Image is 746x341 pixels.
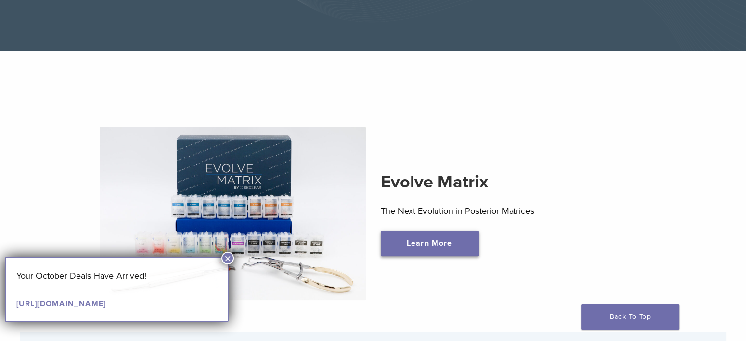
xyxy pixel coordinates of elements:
[381,170,647,194] h2: Evolve Matrix
[16,299,106,309] a: [URL][DOMAIN_NAME]
[100,127,366,300] img: Evolve Matrix
[381,204,647,218] p: The Next Evolution in Posterior Matrices
[581,304,679,330] a: Back To Top
[381,231,479,256] a: Learn More
[16,268,217,283] p: Your October Deals Have Arrived!
[221,252,234,264] button: Close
